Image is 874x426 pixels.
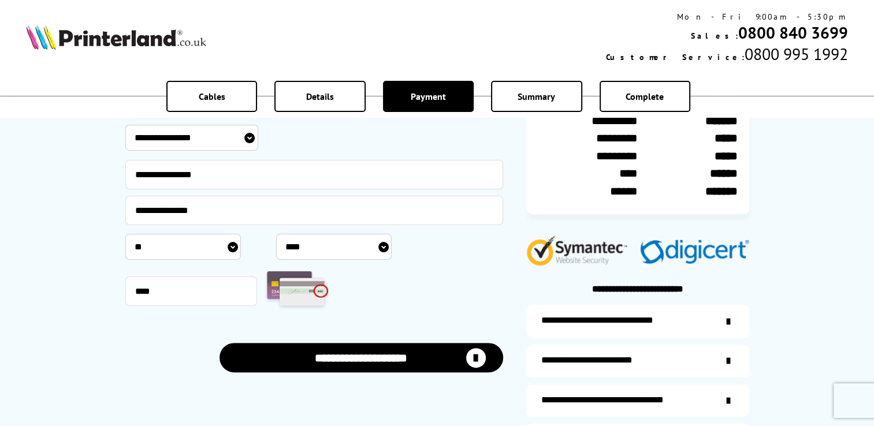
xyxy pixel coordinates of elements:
span: 0800 995 1992 [745,43,848,65]
a: 0800 840 3699 [738,22,848,43]
span: Summary [518,91,555,102]
span: Sales: [691,31,738,41]
span: Customer Service: [606,52,745,62]
span: Complete [626,91,664,102]
span: Payment [411,91,446,102]
span: Cables [199,91,225,102]
img: Printerland Logo [26,24,206,50]
a: items-arrive [526,345,749,378]
span: Details [306,91,334,102]
div: Mon - Fri 9:00am - 5:30pm [606,12,848,22]
a: additional-ink [526,305,749,338]
a: additional-cables [526,384,749,417]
